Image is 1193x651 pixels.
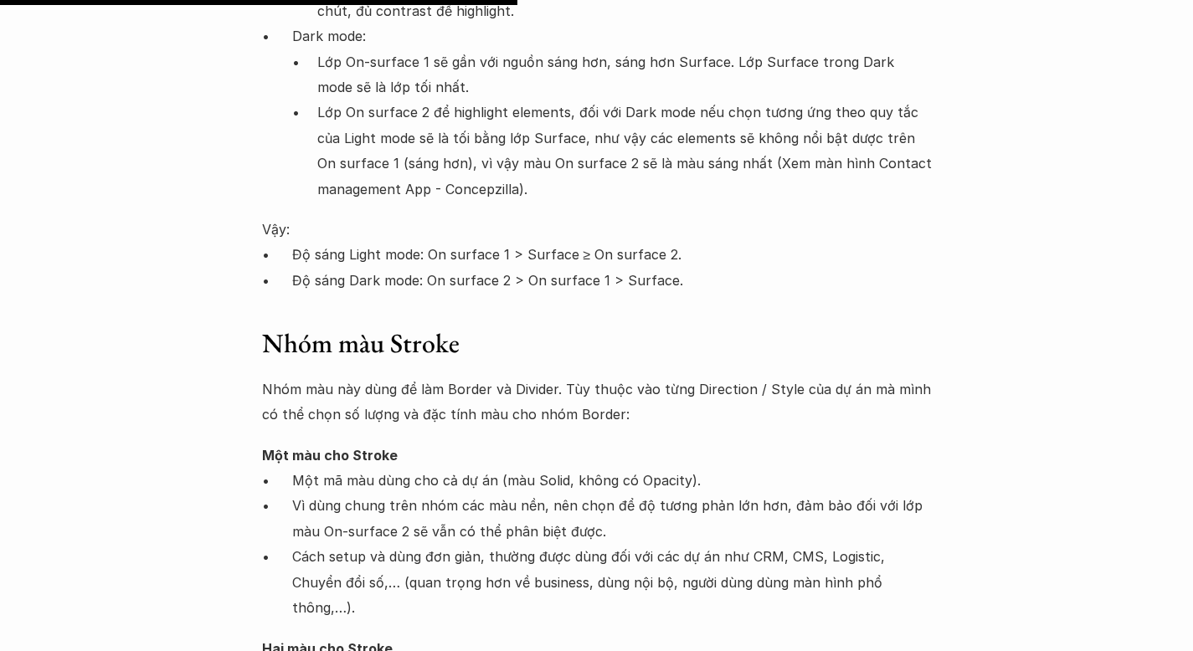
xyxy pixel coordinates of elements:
[292,242,932,267] p: Độ sáng Light mode: On surface 1 > Surface ≥ On surface 2.
[262,447,398,464] strong: Một màu cho Stroke
[262,217,932,242] p: Vậy:
[262,377,932,428] p: Nhóm màu này dùng để làm Border và Divider. Tùy thuộc vào từng Direction / Style của dự án mà mìn...
[317,49,932,100] p: Lớp On-surface 1 sẽ gần với nguồn sáng hơn, sáng hơn Surface. Lớp Surface trong Dark mode sẽ là l...
[292,268,932,293] p: Độ sáng Dark mode: On surface 2 > On surface 1 > Surface.
[292,544,932,620] p: Cách setup và dùng đơn giản, thường được dùng đối với các dự án như CRM, CMS, Logistic, Chuyển đổ...
[262,326,932,361] h3: Nhóm màu Stroke
[292,468,932,493] p: Một mã màu dùng cho cả dự án (màu Solid, không có Opacity).
[292,23,932,49] p: Dark mode:
[292,493,932,544] p: Vì dùng chung trên nhóm các màu nền, nên chọn để độ tương phản lớn hơn, đảm bảo đối với lớp màu O...
[317,100,932,202] p: Lớp On surface 2 để highlight elements, đối với Dark mode nếu chọn tương ứng theo quy tắc của Lig...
